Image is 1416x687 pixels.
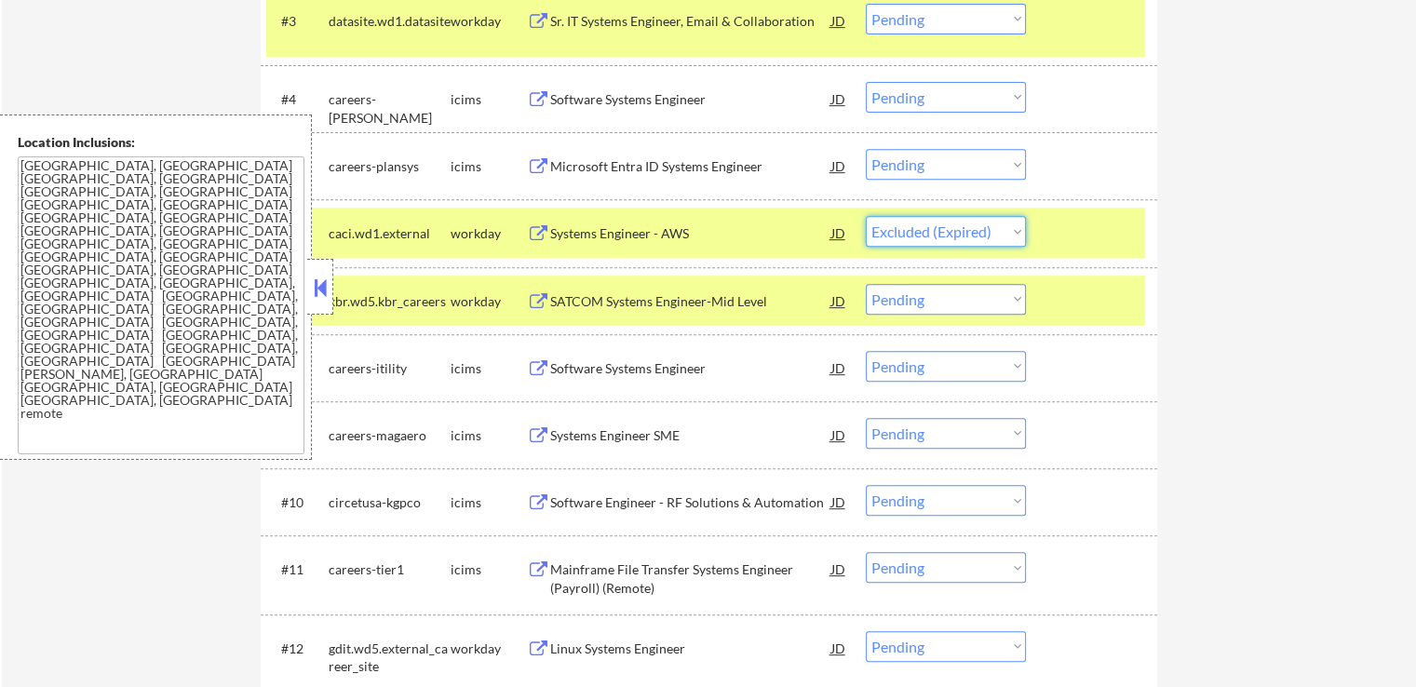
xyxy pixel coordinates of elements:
[329,90,451,127] div: careers-[PERSON_NAME]
[829,149,848,182] div: JD
[281,12,314,31] div: #3
[451,640,527,658] div: workday
[281,640,314,658] div: #12
[451,560,527,579] div: icims
[550,560,831,597] div: Mainframe File Transfer Systems Engineer (Payroll) (Remote)
[329,560,451,579] div: careers-tier1
[829,418,848,451] div: JD
[451,157,527,176] div: icims
[550,493,831,512] div: Software Engineer - RF Solutions & Automation
[550,640,831,658] div: Linux Systems Engineer
[550,12,831,31] div: Sr. IT Systems Engineer, Email & Collaboration
[451,292,527,311] div: workday
[451,359,527,378] div: icims
[550,157,831,176] div: Microsoft Entra ID Systems Engineer
[329,224,451,243] div: caci.wd1.external
[550,90,831,109] div: Software Systems Engineer
[18,133,304,152] div: Location Inclusions:
[829,552,848,586] div: JD
[329,12,451,31] div: datasite.wd1.datasite
[329,292,451,311] div: kbr.wd5.kbr_careers
[329,359,451,378] div: careers-itility
[829,631,848,665] div: JD
[829,82,848,115] div: JD
[829,485,848,519] div: JD
[829,351,848,384] div: JD
[329,426,451,445] div: careers-magaero
[550,426,831,445] div: Systems Engineer SME
[451,493,527,512] div: icims
[829,284,848,317] div: JD
[451,224,527,243] div: workday
[451,426,527,445] div: icims
[329,640,451,676] div: gdit.wd5.external_career_site
[829,216,848,249] div: JD
[329,493,451,512] div: circetusa-kgpco
[829,4,848,37] div: JD
[281,493,314,512] div: #10
[451,12,527,31] div: workday
[281,90,314,109] div: #4
[550,292,831,311] div: SATCOM Systems Engineer-Mid Level
[281,560,314,579] div: #11
[329,157,451,176] div: careers-plansys
[451,90,527,109] div: icims
[550,224,831,243] div: Systems Engineer - AWS
[550,359,831,378] div: Software Systems Engineer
